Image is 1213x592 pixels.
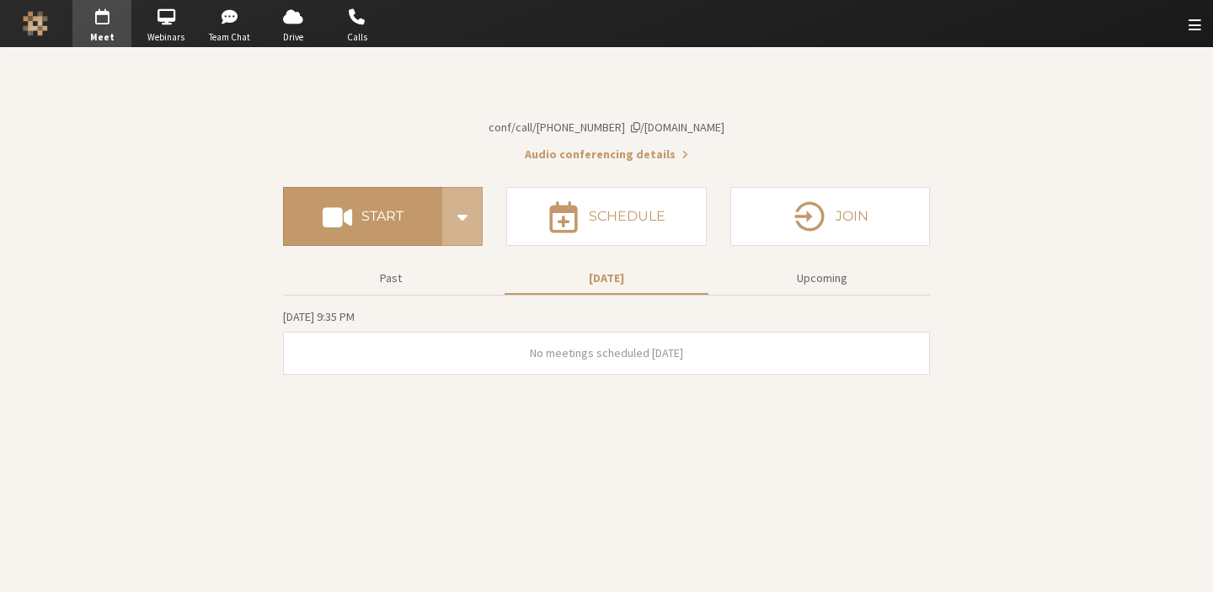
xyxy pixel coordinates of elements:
[23,11,48,36] img: Iotum
[328,30,387,45] span: Calls
[283,309,355,324] span: [DATE] 9:35 PM
[283,77,930,163] section: Account details
[505,264,708,293] button: [DATE]
[720,264,924,293] button: Upcoming
[72,30,131,45] span: Meet
[283,307,930,375] section: Today's Meetings
[361,210,403,223] h4: Start
[489,119,724,136] button: Copy my meeting room linkCopy my meeting room link
[730,187,930,246] button: Join
[530,345,683,360] span: No meetings scheduled [DATE]
[489,120,724,135] span: Copy my meeting room link
[264,30,323,45] span: Drive
[836,210,868,223] h4: Join
[525,146,688,163] button: Audio conferencing details
[289,264,493,293] button: Past
[200,30,259,45] span: Team Chat
[589,210,665,223] h4: Schedule
[442,187,483,246] div: Start conference options
[506,187,706,246] button: Schedule
[283,187,442,246] button: Start
[136,30,195,45] span: Webinars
